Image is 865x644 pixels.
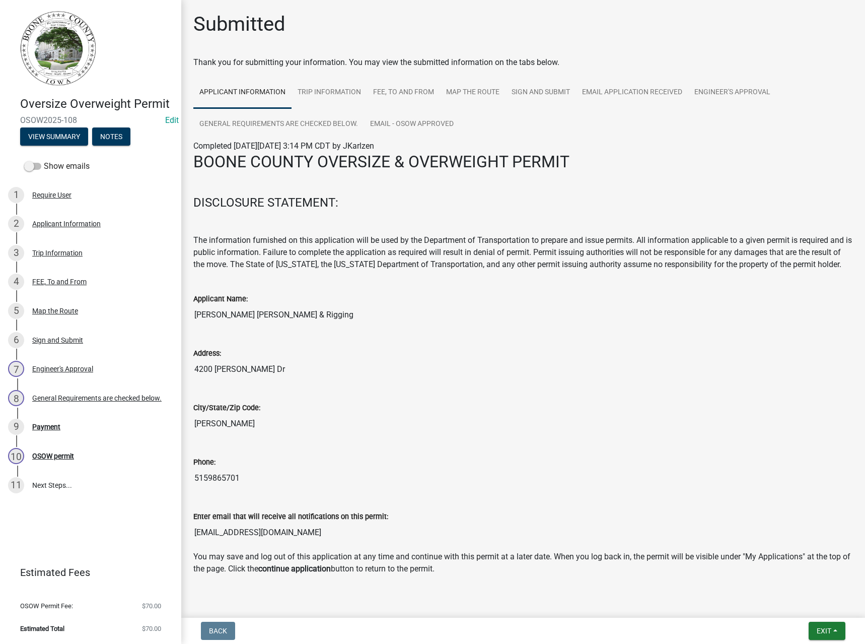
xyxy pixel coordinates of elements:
[20,11,97,86] img: Boone County, Iowa
[20,127,88,146] button: View Summary
[809,622,845,640] button: Exit
[209,627,227,635] span: Back
[32,453,74,460] div: OSOW permit
[92,127,130,146] button: Notes
[367,77,440,109] a: FEE, To and From
[576,77,688,109] a: Email application received
[193,350,221,357] label: Address:
[8,303,24,319] div: 5
[258,564,331,573] strong: continue application
[8,274,24,290] div: 4
[20,97,173,111] h4: Oversize Overweight Permit
[8,477,24,493] div: 11
[165,115,179,125] a: Edit
[32,220,101,227] div: Applicant Information
[193,141,374,151] span: Completed [DATE][DATE] 3:14 PM CDT by JKarlzen
[165,115,179,125] wm-modal-confirm: Edit Application Number
[193,296,248,303] label: Applicant Name:
[506,77,576,109] a: Sign and Submit
[193,77,292,109] a: Applicant Information
[20,625,64,632] span: Estimated Total
[32,365,93,372] div: Engineer's Approval
[193,513,388,521] label: Enter email that will receive all notifications on this permit:
[193,459,215,466] label: Phone:
[8,390,24,406] div: 8
[193,196,853,210] h4: DISCLOSURE STATEMENT:
[8,332,24,348] div: 6
[193,108,364,141] a: General Requirements are checked below.
[20,115,161,125] span: OSOW2025-108
[193,12,285,36] h1: Submitted
[20,603,73,609] span: OSOW Permit Fee:
[32,395,162,402] div: General Requirements are checked below.
[20,133,88,141] wm-modal-confirm: Summary
[32,249,83,256] div: Trip Information
[8,448,24,464] div: 10
[32,307,78,314] div: Map the Route
[32,337,83,344] div: Sign and Submit
[193,234,853,271] p: The information furnished on this application will be used by the Department of Transportation to...
[8,419,24,435] div: 9
[201,622,235,640] button: Back
[8,245,24,261] div: 3
[817,627,831,635] span: Exit
[32,423,60,430] div: Payment
[142,603,161,609] span: $70.00
[32,278,87,285] div: FEE, To and From
[364,108,460,141] a: Email - OSOW approved
[8,216,24,232] div: 2
[32,191,71,199] div: Require User
[8,187,24,203] div: 1
[24,160,90,172] label: Show emails
[688,77,776,109] a: Engineer's Approval
[440,77,506,109] a: Map the Route
[193,551,853,575] p: You may save and log out of this application at any time and continue with this permit at a later...
[292,77,367,109] a: Trip Information
[8,361,24,377] div: 7
[193,56,853,69] div: Thank you for submitting your information. You may view the submitted information on the tabs below.
[193,152,853,171] h2: BOONE COUNTY OVERSIZE & OVERWEIGHT PERMIT
[92,133,130,141] wm-modal-confirm: Notes
[142,625,161,632] span: $70.00
[193,405,260,412] label: City/State/Zip Code:
[8,562,165,583] a: Estimated Fees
